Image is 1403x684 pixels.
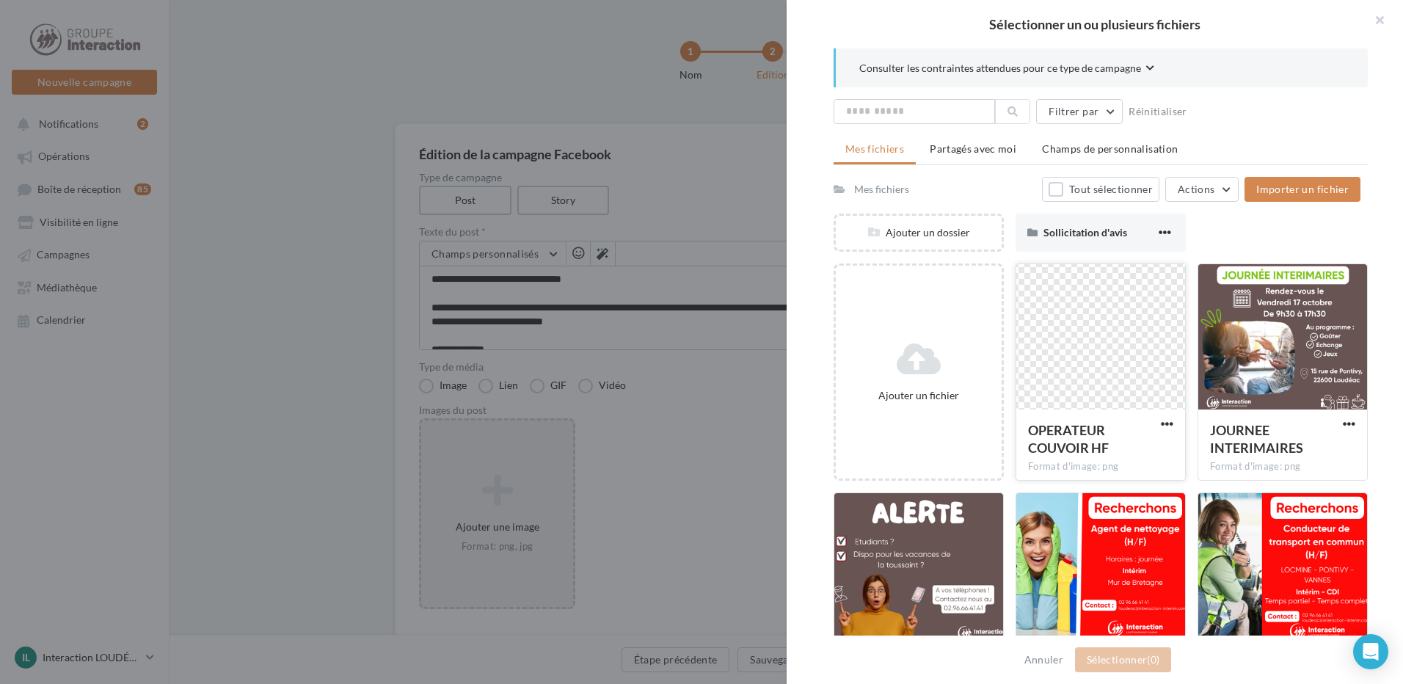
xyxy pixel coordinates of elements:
button: Filtrer par [1036,99,1123,124]
span: (0) [1147,653,1159,666]
span: Actions [1178,183,1214,195]
button: Actions [1165,177,1239,202]
span: Consulter les contraintes attendues pour ce type de campagne [859,61,1141,76]
span: Importer un fichier [1256,183,1349,195]
div: Ajouter un dossier [836,225,1002,240]
button: Tout sélectionner [1042,177,1159,202]
span: OPERATEUR COUVOIR HF [1028,422,1109,456]
button: Importer un fichier [1245,177,1360,202]
div: Format d'image: png [1028,460,1173,473]
span: Champs de personnalisation [1042,142,1178,155]
span: Partagés avec moi [930,142,1016,155]
button: Sélectionner(0) [1075,647,1171,672]
button: Consulter les contraintes attendues pour ce type de campagne [859,60,1154,79]
button: Annuler [1018,651,1069,669]
span: JOURNEE INTERIMAIRES [1210,422,1303,456]
span: Sollicitation d'avis [1043,226,1127,239]
span: Mes fichiers [845,142,904,155]
div: Format d'image: png [1210,460,1355,473]
h2: Sélectionner un ou plusieurs fichiers [810,18,1380,31]
div: Open Intercom Messenger [1353,634,1388,669]
div: Mes fichiers [854,182,909,197]
div: Ajouter un fichier [842,388,996,403]
button: Réinitialiser [1123,103,1193,120]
